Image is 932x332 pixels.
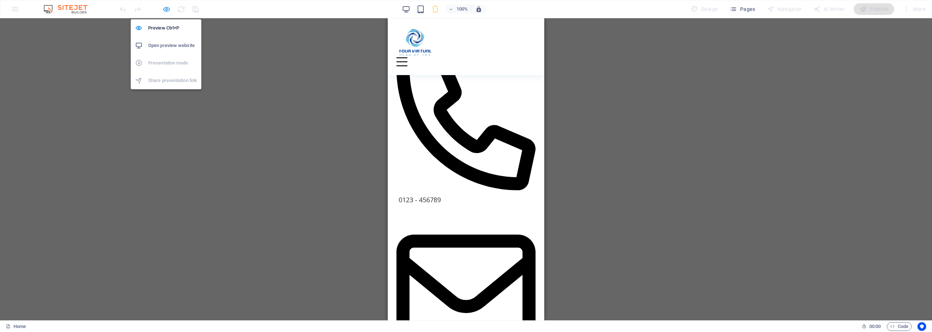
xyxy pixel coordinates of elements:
[42,5,96,13] img: Editor Logo
[862,322,881,331] h6: Session time
[688,3,721,15] div: Design (Ctrl+Alt+Y)
[917,322,926,331] button: Usercentrics
[148,41,197,50] h6: Open preview website
[874,324,876,329] span: :
[148,24,197,32] h6: Preview Ctrl+P
[887,322,912,331] button: Code
[457,5,468,13] h6: 100%
[11,177,53,186] span: 0123 - 456789
[890,322,908,331] span: Code
[6,322,26,331] a: Click to cancel selection. Double-click to open Pages
[730,5,755,13] span: Pages
[446,5,471,13] button: 100%
[869,322,881,331] span: 00 00
[727,3,758,15] button: Pages
[9,9,45,39] img: Individual
[475,6,482,12] i: On resize automatically adjust zoom level to fit chosen device.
